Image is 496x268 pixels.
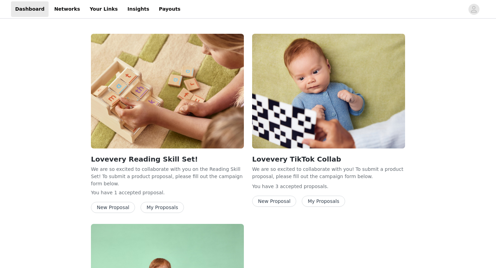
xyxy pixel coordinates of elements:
a: Dashboard [11,1,49,17]
a: Your Links [85,1,122,17]
p: You have 3 accepted proposal . [252,183,405,190]
a: Networks [50,1,84,17]
img: Lovevery [252,34,405,148]
button: New Proposal [91,202,135,213]
h2: Lovevery Reading Skill Set! [91,154,244,164]
p: You have 1 accepted proposal . [91,189,244,196]
a: Payouts [155,1,185,17]
span: s [324,184,327,189]
button: My Proposals [302,196,345,207]
div: avatar [471,4,477,15]
button: New Proposal [252,196,296,207]
img: Lovevery [91,34,244,148]
p: We are so excited to collaborate with you on the Reading Skill Set! To submit a product proposal,... [91,166,244,186]
p: We are so excited to collaborate with you! To submit a product proposal, please fill out the camp... [252,166,405,180]
button: My Proposals [141,202,184,213]
a: Insights [123,1,153,17]
h2: Lovevery TikTok Collab [252,154,405,164]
